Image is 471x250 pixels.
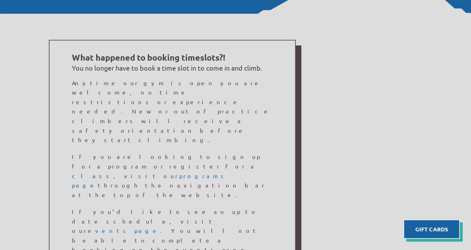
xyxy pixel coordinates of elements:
[72,78,273,145] p: Anytime our gym is open you are welcome, no time restrictions or experience needed. New or out of...
[72,63,273,72] h2: You no longer have to book a time slot in to come in and climb.
[72,152,273,200] p: If you are looking to sign up for a program or register for a class, visit our through the naviga...
[72,52,273,63] h1: What happened to booking timeslots?!
[88,227,160,234] a: events page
